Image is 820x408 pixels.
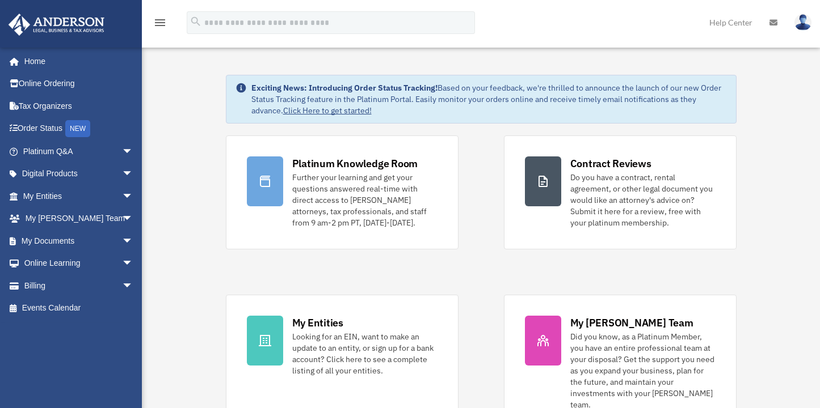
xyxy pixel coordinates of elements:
[8,252,150,275] a: Online Learningarrow_drop_down
[153,20,167,29] a: menu
[8,140,150,163] a: Platinum Q&Aarrow_drop_down
[122,274,145,297] span: arrow_drop_down
[570,316,693,330] div: My [PERSON_NAME] Team
[570,172,716,228] div: Do you have a contract, rental agreement, or other legal document you would like an attorney's ad...
[5,14,108,36] img: Anderson Advisors Platinum Portal
[794,14,811,31] img: User Pic
[226,135,459,249] a: Platinum Knowledge Room Further your learning and get your questions answered real-time with dire...
[292,156,418,171] div: Platinum Knowledge Room
[8,95,150,117] a: Tax Organizers
[122,252,145,275] span: arrow_drop_down
[8,207,150,230] a: My [PERSON_NAME] Teamarrow_drop_down
[8,73,150,95] a: Online Ordering
[153,16,167,29] i: menu
[8,297,150,320] a: Events Calendar
[283,105,372,116] a: Click Here to get started!
[292,172,438,228] div: Further your learning and get your questions answered real-time with direct access to [PERSON_NAM...
[122,185,145,208] span: arrow_drop_down
[292,331,438,376] div: Looking for an EIN, want to make an update to an entity, or sign up for a bank account? Click her...
[8,117,150,141] a: Order StatusNEW
[8,163,150,185] a: Digital Productsarrow_drop_down
[251,83,438,93] strong: Exciting News: Introducing Order Status Tracking!
[8,185,150,207] a: My Entitiesarrow_drop_down
[504,135,737,249] a: Contract Reviews Do you have a contract, rental agreement, or other legal document you would like...
[8,229,150,252] a: My Documentsarrow_drop_down
[251,82,727,116] div: Based on your feedback, we're thrilled to announce the launch of our new Order Status Tracking fe...
[65,120,90,137] div: NEW
[570,156,651,171] div: Contract Reviews
[122,229,145,253] span: arrow_drop_down
[292,316,343,330] div: My Entities
[122,207,145,231] span: arrow_drop_down
[8,274,150,297] a: Billingarrow_drop_down
[122,140,145,163] span: arrow_drop_down
[190,15,202,28] i: search
[8,50,145,73] a: Home
[122,163,145,186] span: arrow_drop_down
